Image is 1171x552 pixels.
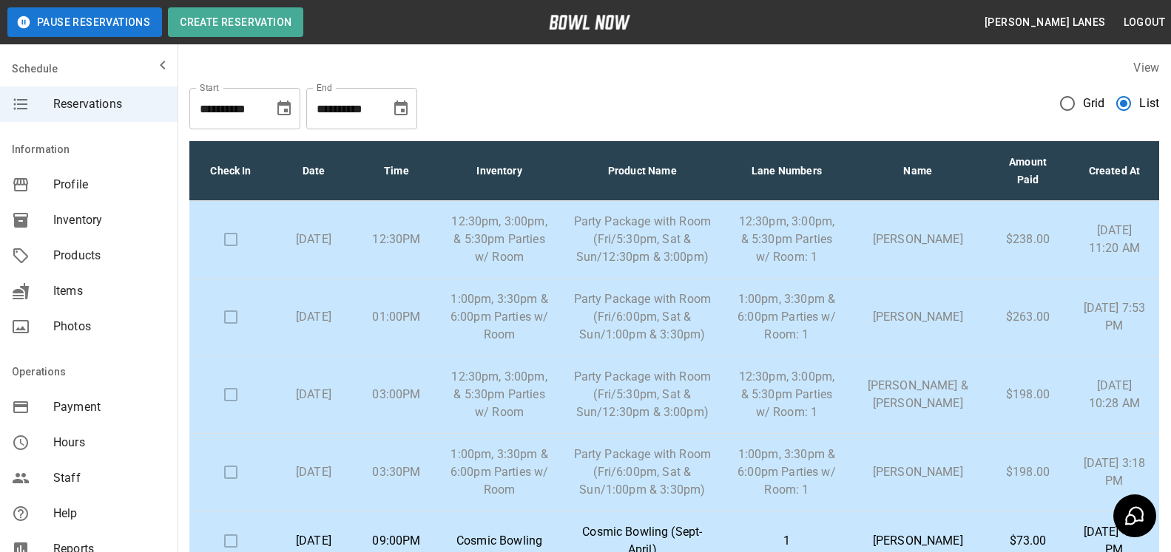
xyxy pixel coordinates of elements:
[53,398,166,416] span: Payment
[1139,95,1159,112] span: List
[269,94,299,123] button: Choose date, selected date is Sep 27, 2025
[355,141,438,201] th: Time
[1070,141,1159,201] th: Created At
[1133,61,1159,75] label: View
[1081,454,1147,490] p: [DATE] 3:18 PM
[450,532,549,550] p: Cosmic Bowling
[998,231,1058,248] p: $238.00
[849,141,986,201] th: Name
[1083,95,1105,112] span: Grid
[284,463,343,481] p: [DATE]
[998,463,1058,481] p: $198.00
[861,532,974,550] p: [PERSON_NAME]
[573,213,712,266] p: Party Package with Room (Fri/5:30pm, Sat & Sun/12:30pm & 3:00pm)
[979,9,1112,36] button: [PERSON_NAME] Lanes
[367,231,426,248] p: 12:30PM
[986,141,1070,201] th: Amount Paid
[735,446,837,499] p: 1:00pm, 3:30pm & 6:00pm Parties w/ Room: 1
[53,211,166,229] span: Inventory
[573,446,712,499] p: Party Package with Room (Fri/6:00pm, Sat & Sun/1:00pm & 3:30pm)
[450,290,549,344] p: 1:00pm, 3:30pm & 6:00pm Parties w/ Room
[284,532,343,550] p: [DATE]
[1081,222,1147,257] p: [DATE] 11:20 AM
[367,386,426,403] p: 03:00PM
[53,318,166,335] span: Photos
[284,386,343,403] p: [DATE]
[53,434,166,452] span: Hours
[53,176,166,194] span: Profile
[735,290,837,344] p: 1:00pm, 3:30pm & 6:00pm Parties w/ Room: 1
[284,308,343,326] p: [DATE]
[861,308,974,326] p: [PERSON_NAME]
[53,95,166,113] span: Reservations
[998,386,1058,403] p: $198.00
[1118,9,1171,36] button: Logout
[367,308,426,326] p: 01:00PM
[735,213,837,266] p: 12:30pm, 3:00pm, & 5:30pm Parties w/ Room: 1
[272,141,355,201] th: Date
[53,282,166,300] span: Items
[723,141,849,201] th: Lane Numbers
[367,463,426,481] p: 03:30PM
[561,141,723,201] th: Product Name
[1081,377,1147,412] p: [DATE] 10:28 AM
[450,368,549,421] p: 12:30pm, 3:00pm, & 5:30pm Parties w/ Room
[386,94,416,123] button: Choose date, selected date is Oct 27, 2025
[450,213,549,266] p: 12:30pm, 3:00pm, & 5:30pm Parties w/ Room
[53,505,166,522] span: Help
[189,141,272,201] th: Check In
[284,231,343,248] p: [DATE]
[998,308,1058,326] p: $263.00
[573,290,712,344] p: Party Package with Room (Fri/6:00pm, Sat & Sun/1:00pm & 3:30pm)
[1081,299,1147,335] p: [DATE] 7:53 PM
[861,377,974,412] p: [PERSON_NAME] & [PERSON_NAME]
[861,231,974,248] p: [PERSON_NAME]
[53,469,166,487] span: Staff
[367,532,426,550] p: 09:00PM
[735,532,837,550] p: 1
[861,463,974,481] p: [PERSON_NAME]
[998,532,1058,550] p: $73.00
[573,368,712,421] p: Party Package with Room (Fri/5:30pm, Sat & Sun/12:30pm & 3:00pm)
[7,7,162,37] button: Pause Reservations
[735,368,837,421] p: 12:30pm, 3:00pm, & 5:30pm Parties w/ Room: 1
[168,7,303,37] button: Create Reservation
[450,446,549,499] p: 1:00pm, 3:30pm & 6:00pm Parties w/ Room
[549,15,630,30] img: logo
[53,247,166,265] span: Products
[438,141,561,201] th: Inventory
